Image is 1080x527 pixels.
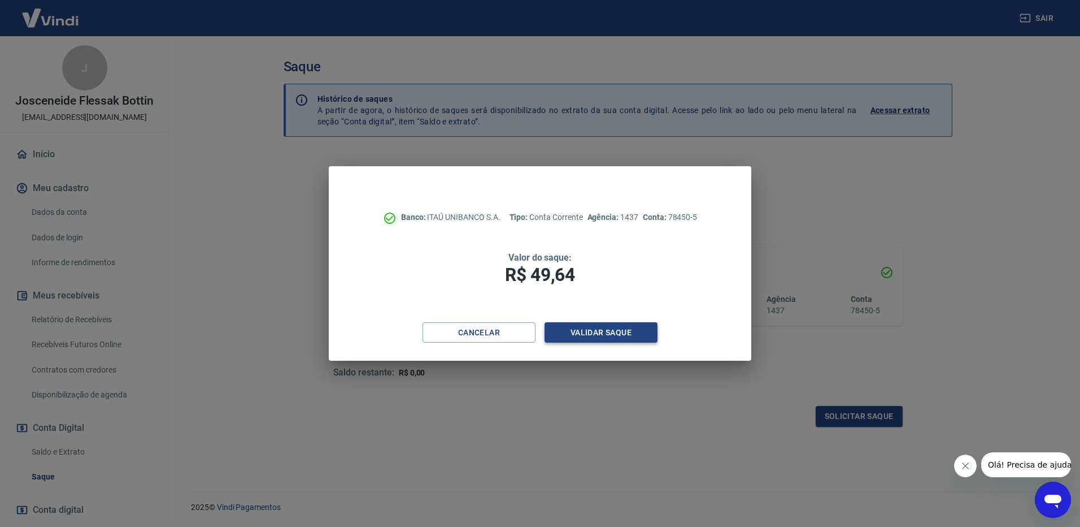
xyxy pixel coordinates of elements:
span: Banco: [401,213,428,222]
span: Conta: [643,213,668,222]
span: R$ 49,64 [505,264,575,286]
button: Cancelar [423,322,535,343]
iframe: Botão para abrir a janela de mensagens [1035,482,1071,518]
p: 78450-5 [643,211,697,223]
span: Valor do saque: [508,252,572,263]
iframe: Mensagem da empresa [981,452,1071,477]
iframe: Fechar mensagem [954,455,977,477]
span: Agência: [587,213,621,222]
p: 1437 [587,211,638,223]
p: ITAÚ UNIBANCO S.A. [401,211,500,223]
p: Conta Corrente [509,211,583,223]
span: Olá! Precisa de ajuda? [7,8,95,17]
button: Validar saque [545,322,657,343]
span: Tipo: [509,213,530,222]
